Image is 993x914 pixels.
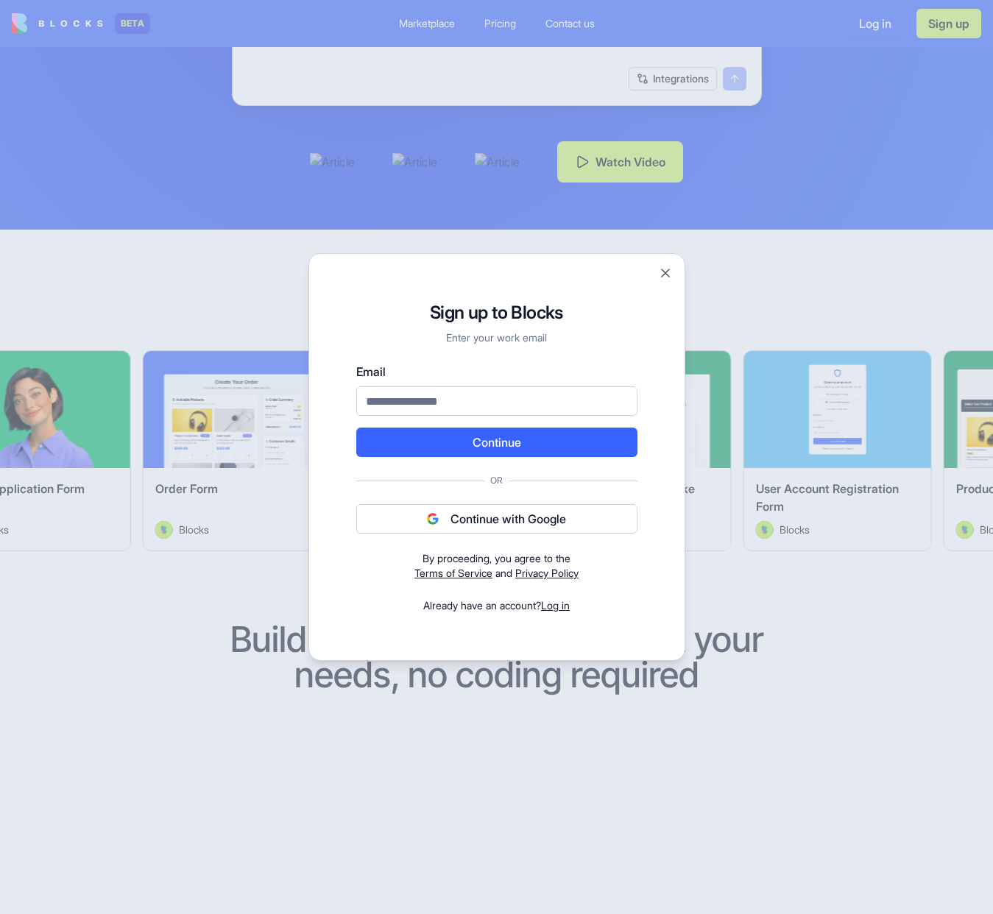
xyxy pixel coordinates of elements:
a: Privacy Policy [515,567,579,579]
div: Already have an account? [356,598,637,613]
label: Email [356,363,637,380]
button: Continue [356,428,637,457]
p: Enter your work email [356,330,637,345]
div: By proceeding, you agree to the [356,551,637,566]
img: google logo [427,513,439,525]
button: Continue with Google [356,504,637,534]
button: Close [658,266,673,280]
h1: Sign up to Blocks [356,301,637,325]
a: Log in [541,599,570,612]
a: Terms of Service [414,567,492,579]
div: and [356,551,637,581]
span: Or [484,475,509,486]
